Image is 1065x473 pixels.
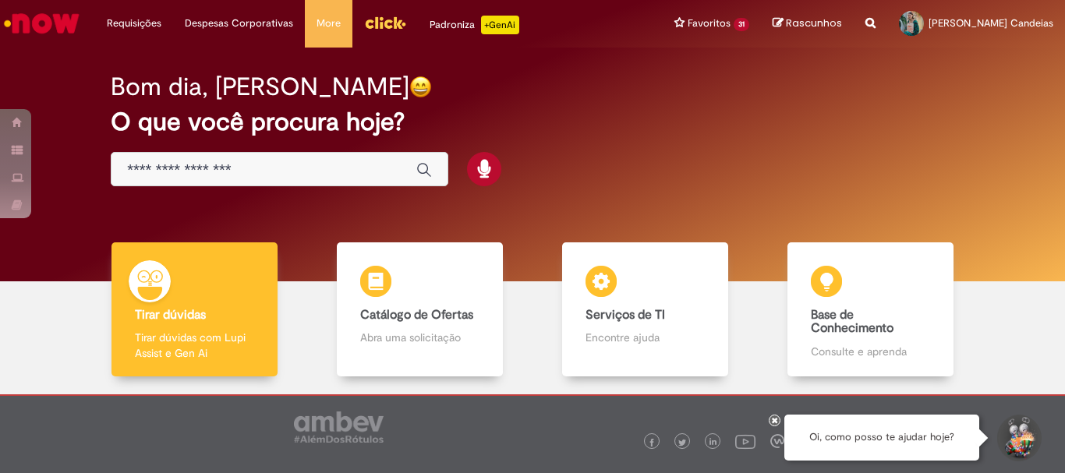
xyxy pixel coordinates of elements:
[111,108,954,136] h2: O que você procura hoje?
[929,16,1053,30] span: [PERSON_NAME] Candeias
[481,16,519,34] p: +GenAi
[294,411,384,443] img: logo_footer_ambev_rotulo_gray.png
[135,307,206,323] b: Tirar dúvidas
[648,439,656,447] img: logo_footer_facebook.png
[770,434,784,448] img: logo_footer_workplace.png
[2,8,82,39] img: ServiceNow
[758,242,983,377] a: Base de Conhecimento Consulte e aprenda
[678,439,686,447] img: logo_footer_twitter.png
[734,18,749,31] span: 31
[135,330,253,361] p: Tirar dúvidas com Lupi Assist e Gen Ai
[786,16,842,30] span: Rascunhos
[688,16,731,31] span: Favoritos
[360,307,473,323] b: Catálogo de Ofertas
[317,16,341,31] span: More
[995,415,1042,461] button: Iniciar Conversa de Suporte
[364,11,406,34] img: click_logo_yellow_360x200.png
[773,16,842,31] a: Rascunhos
[811,307,893,337] b: Base de Conhecimento
[82,242,307,377] a: Tirar dúvidas Tirar dúvidas com Lupi Assist e Gen Ai
[784,415,979,461] div: Oi, como posso te ajudar hoje?
[360,330,479,345] p: Abra uma solicitação
[430,16,519,34] div: Padroniza
[709,438,717,447] img: logo_footer_linkedin.png
[532,242,758,377] a: Serviços de TI Encontre ajuda
[107,16,161,31] span: Requisições
[586,307,665,323] b: Serviços de TI
[811,344,929,359] p: Consulte e aprenda
[409,76,432,98] img: happy-face.png
[111,73,409,101] h2: Bom dia, [PERSON_NAME]
[586,330,704,345] p: Encontre ajuda
[735,431,755,451] img: logo_footer_youtube.png
[185,16,293,31] span: Despesas Corporativas
[307,242,532,377] a: Catálogo de Ofertas Abra uma solicitação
